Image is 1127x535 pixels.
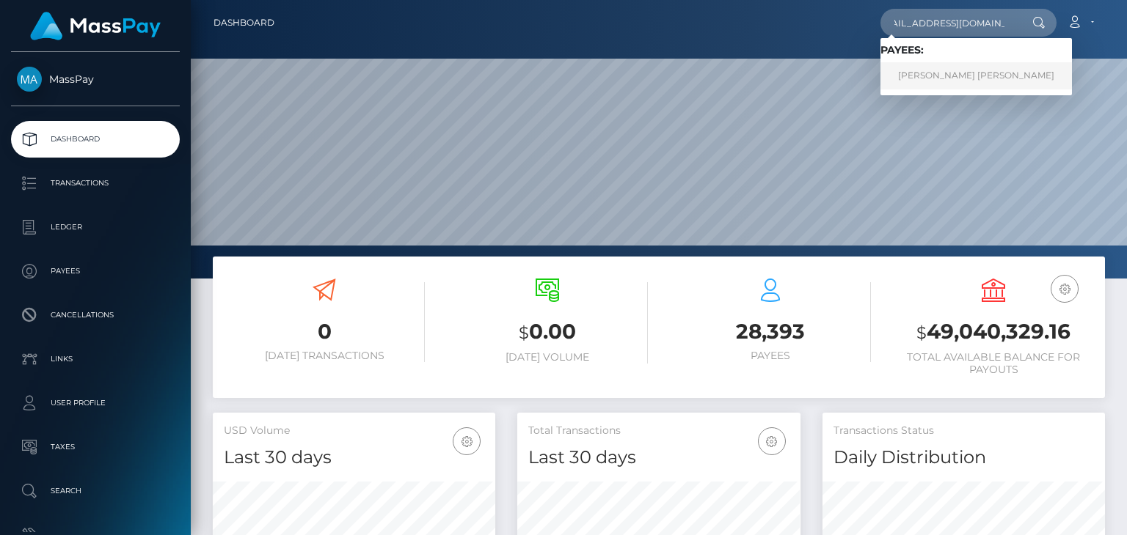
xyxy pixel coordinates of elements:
[214,7,274,38] a: Dashboard
[30,12,161,40] img: MassPay Logo
[880,44,1072,56] h6: Payees:
[519,322,529,343] small: $
[17,348,174,370] p: Links
[880,62,1072,89] a: [PERSON_NAME] [PERSON_NAME]
[834,445,1094,471] h4: Daily Distribution
[528,424,789,438] h5: Total Transactions
[11,429,180,465] a: Taxes
[17,172,174,194] p: Transactions
[11,73,180,86] span: MassPay
[11,253,180,289] a: Payees
[893,317,1094,347] h3: 49,040,329.16
[893,351,1094,376] h6: Total Available Balance for Payouts
[17,436,174,458] p: Taxes
[447,351,648,364] h6: [DATE] Volume
[11,209,180,246] a: Ledger
[11,473,180,509] a: Search
[11,341,180,377] a: Links
[17,392,174,414] p: User Profile
[224,445,484,471] h4: Last 30 days
[17,67,42,92] img: MassPay
[11,297,180,333] a: Cancellations
[670,350,871,362] h6: Payees
[17,304,174,326] p: Cancellations
[447,317,648,347] h3: 0.00
[17,480,174,502] p: Search
[224,317,425,346] h3: 0
[834,424,1094,438] h5: Transactions Status
[224,424,484,438] h5: USD Volume
[17,260,174,282] p: Payees
[17,216,174,238] p: Ledger
[528,445,789,471] h4: Last 30 days
[224,350,425,362] h6: [DATE] Transactions
[11,165,180,202] a: Transactions
[880,9,1018,37] input: Search...
[916,322,927,343] small: $
[11,385,180,421] a: User Profile
[17,128,174,150] p: Dashboard
[670,317,871,346] h3: 28,393
[11,121,180,158] a: Dashboard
